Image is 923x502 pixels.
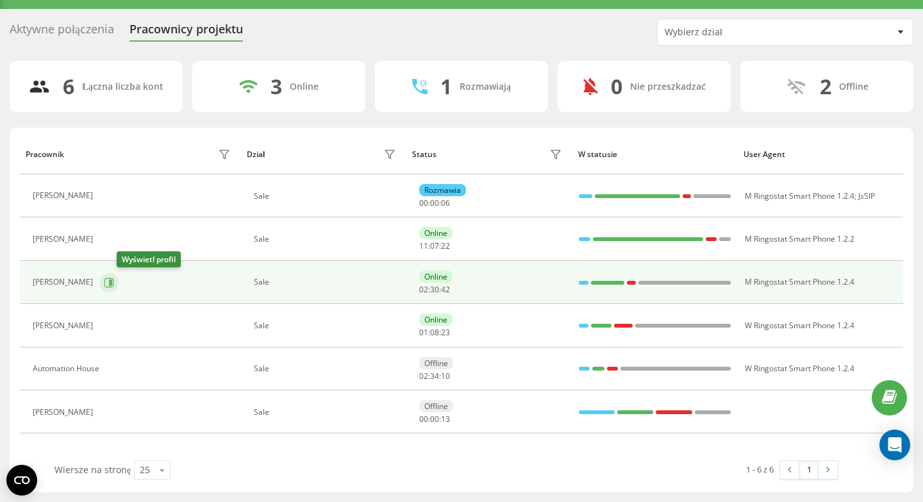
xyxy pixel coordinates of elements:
button: Open CMP widget [6,465,37,496]
span: 00 [419,414,428,424]
div: Wyświetl profil [117,251,181,267]
span: 00 [430,197,439,208]
div: Online [290,81,319,92]
span: M Ringostat Smart Phone 1.2.4 [745,276,854,287]
div: : : [419,328,450,337]
div: Sale [254,235,399,244]
span: W Ringostat Smart Phone 1.2.4 [745,363,854,374]
div: : : [419,285,450,294]
span: 42 [441,284,450,295]
div: : : [419,372,450,381]
div: Open Intercom Messenger [879,430,910,460]
span: 08 [430,327,439,338]
div: 1 - 6 z 6 [746,463,774,476]
span: M Ringostat Smart Phone 1.2.2 [745,233,854,244]
span: 02 [419,371,428,381]
div: [PERSON_NAME] [33,191,96,200]
div: Rozmawia [419,184,466,196]
span: 13 [441,414,450,424]
div: [PERSON_NAME] [33,321,96,330]
div: Wybierz dział [665,27,818,38]
span: 06 [441,197,450,208]
div: [PERSON_NAME] [33,235,96,244]
div: Online [419,227,453,239]
span: 30 [430,284,439,295]
div: Status [412,150,437,159]
div: Sale [254,192,399,201]
div: [PERSON_NAME] [33,408,96,417]
div: Online [419,314,453,326]
div: [PERSON_NAME] [33,278,96,287]
div: Sale [254,364,399,373]
span: 23 [441,327,450,338]
div: Łączna liczba kont [82,81,163,92]
div: : : [419,242,450,251]
div: Offline [419,400,453,412]
span: 10 [441,371,450,381]
div: Dział [247,150,265,159]
div: Pracownik [26,150,64,159]
span: 00 [419,197,428,208]
div: 1 [440,74,452,99]
span: 02 [419,284,428,295]
span: 11 [419,240,428,251]
div: : : [419,415,450,424]
div: 3 [270,74,282,99]
div: Sale [254,408,399,417]
span: 07 [430,240,439,251]
div: Nie przeszkadzać [630,81,706,92]
div: Automation House [33,364,103,373]
span: 00 [430,414,439,424]
div: 0 [611,74,622,99]
span: M Ringostat Smart Phone 1.2.4 [745,190,854,201]
div: Pracownicy projektu [129,22,243,42]
div: 2 [820,74,831,99]
div: Online [419,271,453,283]
div: W statusie [578,150,732,159]
a: 1 [799,461,819,479]
div: 25 [140,464,150,476]
div: 6 [63,74,74,99]
div: Sale [254,321,399,330]
span: W Ringostat Smart Phone 1.2.4 [745,320,854,331]
div: Rozmawiają [460,81,511,92]
span: Wiersze na stronę [54,464,131,476]
span: 01 [419,327,428,338]
div: Offline [419,357,453,369]
span: 34 [430,371,439,381]
div: User Agent [744,150,897,159]
div: Sale [254,278,399,287]
span: 22 [441,240,450,251]
div: Offline [839,81,869,92]
div: : : [419,199,450,208]
span: JsSIP [858,190,875,201]
div: Aktywne połączenia [10,22,114,42]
